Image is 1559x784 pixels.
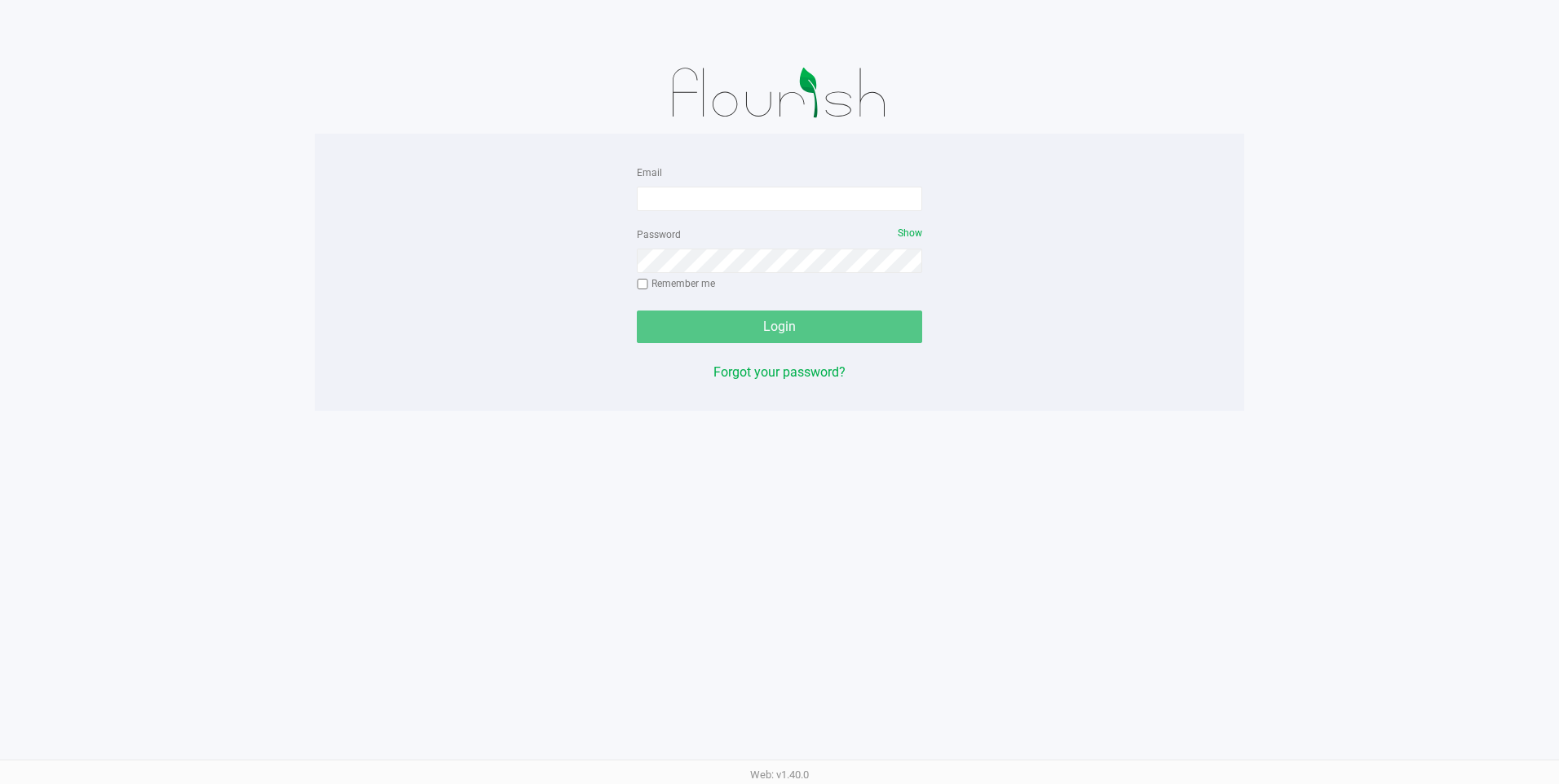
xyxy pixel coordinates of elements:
span: Web: v1.40.0 [750,769,809,781]
label: Email [637,165,662,180]
label: Remember me [637,276,715,291]
button: Forgot your password? [713,363,846,382]
span: Show [898,227,922,239]
input: Remember me [637,279,648,290]
label: Password [637,227,681,242]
